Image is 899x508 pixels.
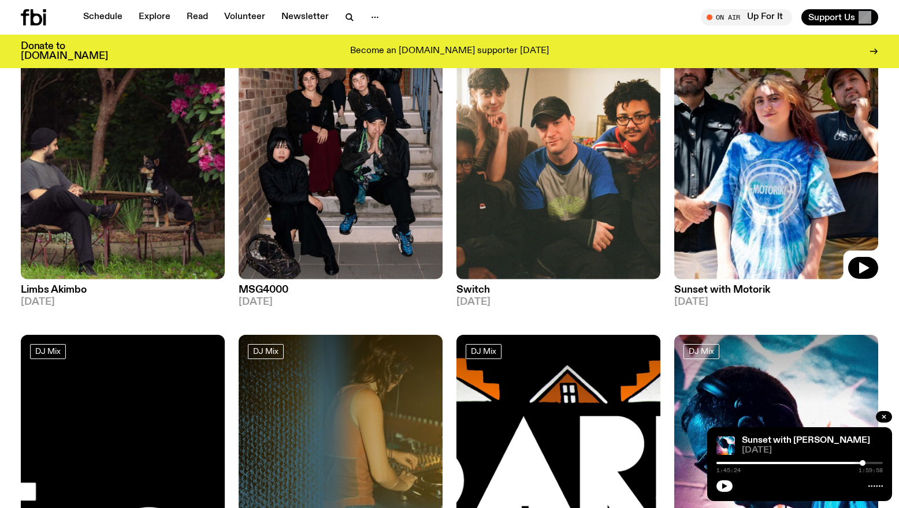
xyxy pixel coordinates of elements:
img: A warm film photo of the switch team sitting close together. from left to right: Cedar, Lau, Sand... [456,8,660,279]
h3: Switch [456,285,660,295]
span: [DATE] [456,297,660,307]
button: Support Us [801,9,878,25]
button: On AirUp For It [701,9,792,25]
span: [DATE] [21,297,225,307]
span: 1:59:58 [859,468,883,473]
a: Explore [132,9,177,25]
a: Sunset with [PERSON_NAME] [742,436,870,445]
a: DJ Mix [248,344,284,359]
a: DJ Mix [683,344,719,359]
span: DJ Mix [471,347,496,356]
img: Andrew, Reenie, and Pat stand in a row, smiling at the camera, in dappled light with a vine leafe... [674,8,878,279]
h3: MSG4000 [239,285,443,295]
img: Simon Caldwell stands side on, looking downwards. He has headphones on. Behind him is a brightly ... [716,436,735,455]
span: DJ Mix [253,347,278,356]
span: 1:45:24 [716,468,741,473]
a: Newsletter [274,9,336,25]
span: Support Us [808,12,855,23]
a: DJ Mix [466,344,501,359]
img: Jackson sits at an outdoor table, legs crossed and gazing at a black and brown dog also sitting a... [21,8,225,279]
span: [DATE] [742,446,883,455]
span: [DATE] [239,297,443,307]
a: Volunteer [217,9,272,25]
h3: Donate to [DOMAIN_NAME] [21,42,108,61]
h3: Sunset with Motorik [674,285,878,295]
a: Schedule [76,9,129,25]
a: MSG4000[DATE] [239,279,443,307]
span: DJ Mix [689,347,714,356]
span: [DATE] [674,297,878,307]
a: Sunset with Motorik[DATE] [674,279,878,307]
a: Limbs Akimbo[DATE] [21,279,225,307]
a: Switch[DATE] [456,279,660,307]
h3: Limbs Akimbo [21,285,225,295]
a: Read [180,9,215,25]
a: DJ Mix [30,344,66,359]
p: Become an [DOMAIN_NAME] supporter [DATE] [350,46,549,57]
span: DJ Mix [35,347,61,356]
